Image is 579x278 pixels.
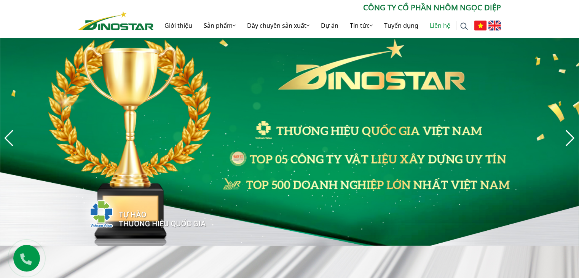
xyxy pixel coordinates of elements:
[378,13,424,38] a: Tuyển dụng
[565,130,575,147] div: Next slide
[4,130,14,147] div: Previous slide
[198,13,241,38] a: Sản phẩm
[315,13,344,38] a: Dự án
[488,21,501,30] img: English
[460,22,468,30] img: search
[78,11,154,30] img: Nhôm Dinostar
[344,13,378,38] a: Tin tức
[67,186,207,238] img: thqg
[424,13,456,38] a: Liên hệ
[78,10,154,30] a: Nhôm Dinostar
[474,21,486,30] img: Tiếng Việt
[241,13,315,38] a: Dây chuyền sản xuất
[154,2,501,13] p: CÔNG TY CỔ PHẦN NHÔM NGỌC DIỆP
[159,13,198,38] a: Giới thiệu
